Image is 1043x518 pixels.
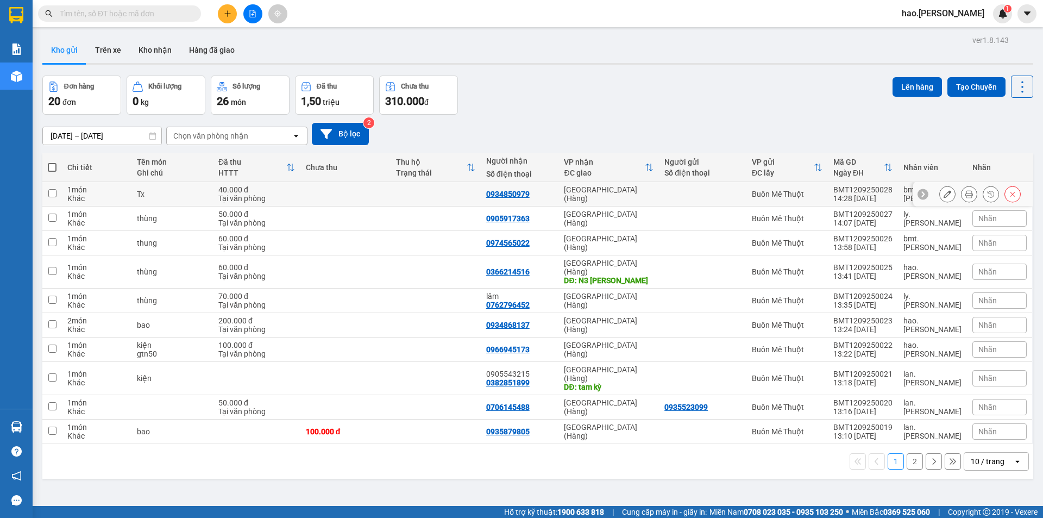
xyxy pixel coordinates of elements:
div: 0366214516 [486,267,530,276]
div: Tại văn phòng [218,325,295,334]
div: VP nhận [564,158,645,166]
span: Miền Nam [709,506,843,518]
span: 26 [217,95,229,108]
span: Nhận: [127,9,153,21]
div: 1 món [67,370,126,378]
div: Khác [67,272,126,280]
div: 100.000 đ [306,427,385,436]
div: BMT1209250021 [833,370,893,378]
div: Khác [67,194,126,203]
span: CR : [8,70,25,81]
div: Nhân viên [903,163,962,172]
div: Buôn Mê Thuột [752,427,822,436]
span: Nhãn [978,427,997,436]
div: BMT1209250028 [833,185,893,194]
button: Đơn hàng20đơn [42,76,121,115]
th: Toggle SortBy [391,153,481,182]
div: 13:22 [DATE] [833,350,893,358]
span: caret-down [1022,9,1032,18]
div: Sửa đơn hàng [939,186,956,202]
div: Chọn văn phòng nhận [173,130,248,141]
div: 0382851899 [486,378,530,387]
button: Kho gửi [42,37,86,63]
span: question-circle [11,446,22,457]
div: HTTT [218,168,286,177]
div: Khối lượng [148,83,181,90]
div: 14:07 [DATE] [833,219,893,227]
button: 1 [888,453,904,470]
div: Buôn Mê Thuột [9,9,120,22]
div: 200.000 đ [218,316,295,325]
div: 0934850979 [486,190,530,198]
button: Kho nhận [130,37,180,63]
div: Tên món [137,158,208,166]
div: [GEOGRAPHIC_DATA] (Hàng) [564,185,654,203]
div: BMT1209250025 [833,263,893,272]
div: ly.thaison [903,210,962,227]
div: Tại văn phòng [218,407,295,416]
div: Chi tiết [67,163,126,172]
div: Số lượng [233,83,260,90]
div: VP gửi [752,158,814,166]
span: Nhãn [978,345,997,354]
button: caret-down [1017,4,1036,23]
div: ĐC giao [564,168,645,177]
div: Tx [137,190,208,198]
div: 1 món [67,423,126,432]
div: Thu hộ [396,158,467,166]
div: 0934868137 [486,321,530,329]
div: 1 món [67,341,126,350]
span: 1 [1006,5,1009,13]
div: Khác [67,378,126,387]
div: 13:58 [DATE] [833,243,893,252]
div: BMT1209250020 [833,398,893,407]
button: Trên xe [86,37,130,63]
div: Buôn Mê Thuột [752,214,822,223]
img: warehouse-icon [11,71,22,82]
div: kiện [137,341,208,350]
th: Toggle SortBy [828,153,898,182]
div: [GEOGRAPHIC_DATA] (Hàng) [564,210,654,227]
div: Buôn Mê Thuột [752,374,822,383]
span: 310.000 [385,95,424,108]
div: Tại văn phòng [218,243,295,252]
div: Đơn hàng [64,83,94,90]
div: Khác [67,407,126,416]
span: message [11,495,22,505]
span: Hỗ trợ kỹ thuật: [504,506,604,518]
span: triệu [323,98,340,107]
div: 1 món [67,292,126,301]
div: Tại văn phòng [218,350,295,358]
div: Buôn Mê Thuột [752,296,822,305]
button: Lên hàng [893,77,942,97]
button: 2 [907,453,923,470]
div: 0762796452 [486,301,530,309]
div: Mã GD [833,158,884,166]
img: logo-vxr [9,7,23,23]
span: plus [224,10,231,17]
div: kiện [137,374,208,383]
div: [GEOGRAPHIC_DATA] (Hàng) [564,398,654,416]
div: Khác [67,350,126,358]
span: Nhãn [978,321,997,329]
div: DĐ: N3 Kỳ Lý [564,276,654,285]
sup: 1 [1004,5,1011,13]
div: BMT1209250022 [833,341,893,350]
div: 0905917363 [486,214,530,223]
div: 13:35 [DATE] [833,301,893,309]
span: aim [274,10,281,17]
div: 2 món [67,316,126,325]
div: DĐ: tam kỳ [564,383,654,391]
div: 100.000 đ [218,341,295,350]
div: thùng [137,296,208,305]
img: solution-icon [11,43,22,55]
div: Số điện thoại [664,168,741,177]
div: Tại văn phòng [218,219,295,227]
div: gtn50 [137,350,208,358]
div: Buôn Mê Thuột [752,239,822,247]
sup: 2 [363,117,374,128]
div: 70.000 đ [218,292,295,301]
div: Buôn Mê Thuột [752,321,822,329]
div: BMT1209250027 [833,210,893,219]
strong: 0369 525 060 [883,508,930,516]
